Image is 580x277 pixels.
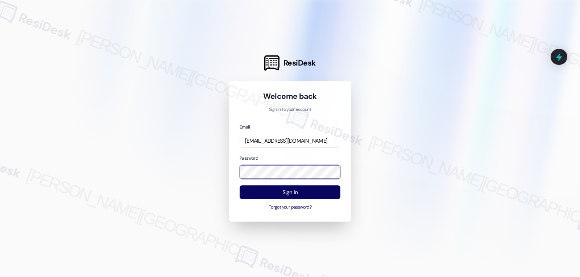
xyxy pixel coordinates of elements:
p: Sign in to your account [240,106,340,113]
label: Password [240,155,258,161]
button: Sign In [240,185,340,200]
label: Email [240,124,250,130]
button: Forgot your password? [240,204,340,211]
img: ResiDesk Logo [264,55,279,71]
h1: Welcome back [240,91,340,101]
span: ResiDesk [283,58,316,68]
input: name@example.com [240,134,340,148]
